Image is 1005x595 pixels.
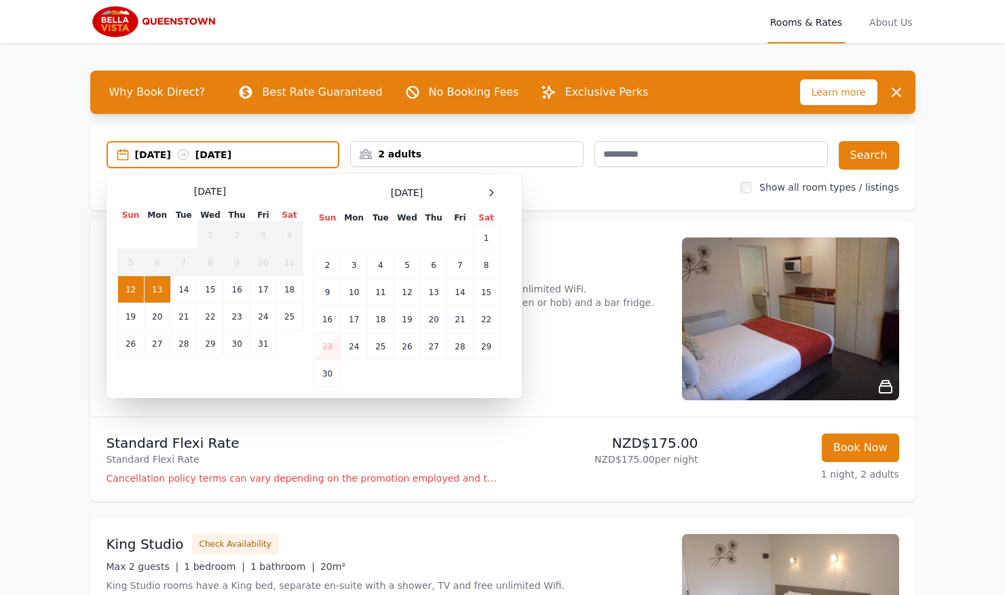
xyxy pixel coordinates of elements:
td: 18 [276,276,303,303]
span: 1 bathroom | [250,561,315,572]
td: 7 [170,249,197,276]
td: 31 [250,330,276,358]
td: 14 [170,276,197,303]
span: Why Book Direct? [98,79,216,106]
th: Sun [314,212,341,225]
button: Check Availability [192,534,279,554]
td: 28 [170,330,197,358]
td: 21 [447,306,473,333]
span: Max 2 guests | [107,561,179,572]
th: Mon [341,212,367,225]
td: 2 [314,252,341,279]
td: 17 [250,276,276,303]
td: 15 [473,279,499,306]
td: 6 [144,249,170,276]
td: 13 [144,276,170,303]
button: Book Now [822,434,899,462]
td: 16 [224,276,250,303]
th: Sat [473,212,499,225]
td: 5 [394,252,420,279]
td: 2 [224,222,250,249]
td: 3 [250,222,276,249]
td: 10 [250,249,276,276]
td: 15 [197,276,223,303]
th: Wed [394,212,420,225]
th: Fri [250,209,276,222]
td: 24 [341,333,367,360]
p: Best Rate Guaranteed [262,84,382,100]
th: Wed [197,209,223,222]
span: [DATE] [194,185,226,198]
td: 27 [421,333,447,360]
p: Standard Flexi Rate [107,434,497,453]
p: NZD$175.00 per night [508,453,698,466]
td: 24 [250,303,276,330]
td: 23 [314,333,341,360]
td: 30 [314,360,341,387]
img: Bella Vista Queenstown [90,5,221,38]
td: 27 [144,330,170,358]
td: 19 [117,303,144,330]
td: 22 [197,303,223,330]
th: Sat [276,209,303,222]
span: Learn more [800,79,877,105]
th: Tue [170,209,197,222]
td: 14 [447,279,473,306]
td: 8 [473,252,499,279]
td: 16 [314,306,341,333]
td: 11 [276,249,303,276]
span: [DATE] [391,186,423,199]
td: 30 [224,330,250,358]
button: Search [839,141,899,170]
label: Show all room types / listings [759,182,898,193]
td: 18 [367,306,394,333]
div: [DATE] [DATE] [135,148,339,161]
p: No Booking Fees [429,84,519,100]
td: 9 [314,279,341,306]
td: 25 [276,303,303,330]
td: 13 [421,279,447,306]
td: 21 [170,303,197,330]
td: 29 [197,330,223,358]
td: 6 [421,252,447,279]
td: 1 [197,222,223,249]
td: 29 [473,333,499,360]
span: 20m² [320,561,345,572]
p: Standard Flexi Rate [107,453,497,466]
p: NZD$175.00 [508,434,698,453]
td: 3 [341,252,367,279]
th: Tue [367,212,394,225]
th: Mon [144,209,170,222]
p: 1 night, 2 adults [709,467,899,481]
td: 25 [367,333,394,360]
th: Fri [447,212,473,225]
span: 1 bedroom | [184,561,245,572]
td: 8 [197,249,223,276]
p: Exclusive Perks [565,84,648,100]
td: 20 [144,303,170,330]
td: 28 [447,333,473,360]
td: 20 [421,306,447,333]
td: 23 [224,303,250,330]
th: Sun [117,209,144,222]
td: 19 [394,306,420,333]
th: Thu [224,209,250,222]
td: 12 [117,276,144,303]
td: 22 [473,306,499,333]
td: 17 [341,306,367,333]
td: 5 [117,249,144,276]
td: 26 [394,333,420,360]
td: 4 [276,222,303,249]
th: Thu [421,212,447,225]
td: 1 [473,225,499,252]
h3: King Studio [107,535,184,554]
p: Cancellation policy terms can vary depending on the promotion employed and the time of stay of th... [107,472,497,485]
td: 9 [224,249,250,276]
div: 2 adults [351,147,583,161]
td: 12 [394,279,420,306]
td: 10 [341,279,367,306]
td: 7 [447,252,473,279]
td: 4 [367,252,394,279]
td: 11 [367,279,394,306]
td: 26 [117,330,144,358]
